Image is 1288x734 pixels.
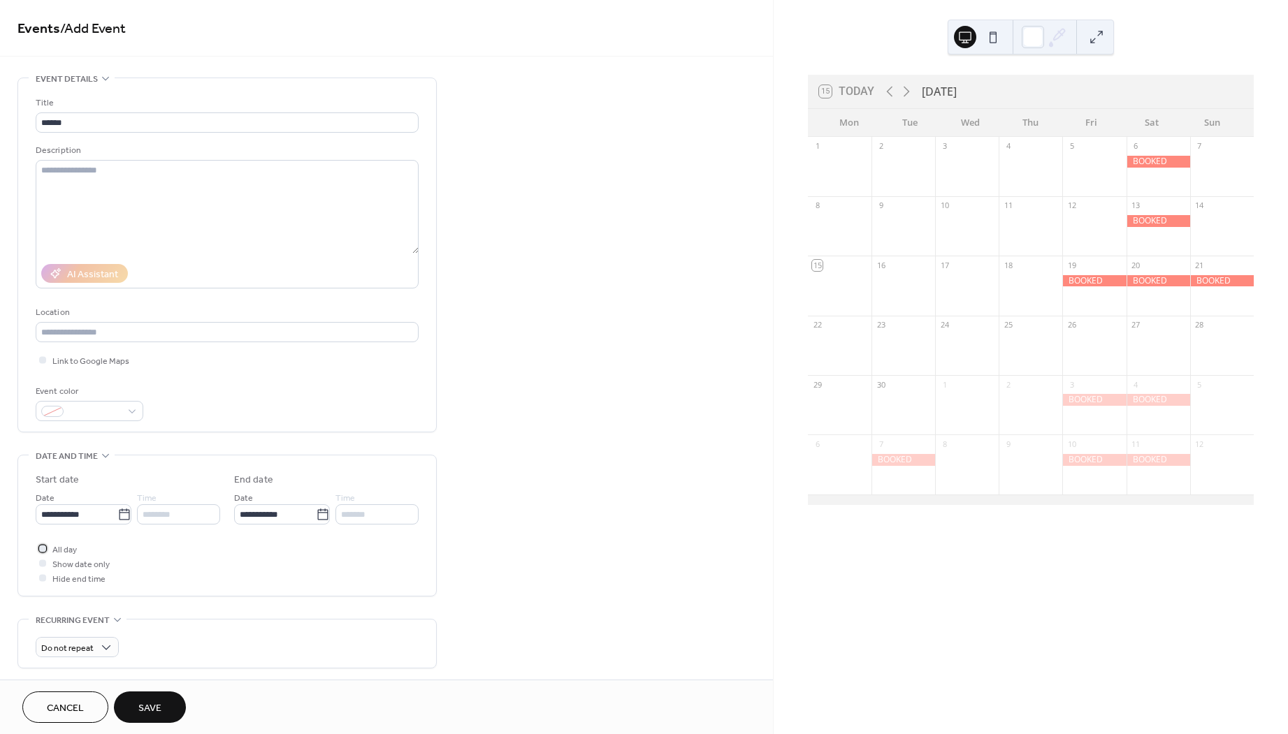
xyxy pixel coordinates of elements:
[812,141,823,152] div: 1
[52,543,77,557] span: All day
[22,691,108,723] button: Cancel
[1131,379,1141,390] div: 4
[1066,260,1077,270] div: 19
[939,141,950,152] div: 3
[876,200,886,211] div: 9
[234,473,273,487] div: End date
[876,141,886,152] div: 2
[1182,109,1243,137] div: Sun
[819,109,880,137] div: Mon
[1003,439,1013,449] div: 9
[36,473,79,487] div: Start date
[1003,200,1013,211] div: 11
[876,260,886,270] div: 16
[1003,320,1013,330] div: 25
[137,491,157,506] span: Time
[36,96,416,110] div: Title
[1122,109,1182,137] div: Sat
[939,320,950,330] div: 24
[138,701,161,716] span: Save
[1127,454,1190,466] div: BOOKED
[1131,141,1141,152] div: 6
[1001,109,1062,137] div: Thu
[52,557,110,572] span: Show date only
[1194,141,1205,152] div: 7
[1062,275,1126,287] div: BOOKED
[812,379,823,390] div: 29
[36,384,140,399] div: Event color
[1066,141,1077,152] div: 5
[871,454,935,466] div: BOOKED
[876,379,886,390] div: 30
[812,200,823,211] div: 8
[1066,320,1077,330] div: 26
[60,15,126,43] span: / Add Event
[1066,200,1077,211] div: 12
[52,572,106,587] span: Hide end time
[1131,320,1141,330] div: 27
[812,320,823,330] div: 22
[1131,439,1141,449] div: 11
[1131,260,1141,270] div: 20
[36,305,416,320] div: Location
[1194,439,1205,449] div: 12
[939,260,950,270] div: 17
[1003,260,1013,270] div: 18
[1127,275,1190,287] div: BOOKED
[1131,200,1141,211] div: 13
[1127,215,1190,227] div: BOOKED
[1003,379,1013,390] div: 2
[1066,439,1077,449] div: 10
[36,613,110,628] span: Recurring event
[876,439,886,449] div: 7
[41,640,94,656] span: Do not repeat
[812,260,823,270] div: 15
[36,449,98,464] span: Date and time
[1062,454,1126,466] div: BOOKED
[939,379,950,390] div: 1
[114,691,186,723] button: Save
[52,354,129,369] span: Link to Google Maps
[36,491,55,506] span: Date
[1194,379,1205,390] div: 5
[1061,109,1122,137] div: Fri
[922,83,957,100] div: [DATE]
[1003,141,1013,152] div: 4
[1190,275,1254,287] div: BOOKED
[939,200,950,211] div: 10
[1127,156,1190,168] div: BOOKED
[812,439,823,449] div: 6
[1066,379,1077,390] div: 3
[1194,200,1205,211] div: 14
[17,15,60,43] a: Events
[876,320,886,330] div: 23
[939,439,950,449] div: 8
[335,491,355,506] span: Time
[940,109,1001,137] div: Wed
[1194,260,1205,270] div: 21
[1194,320,1205,330] div: 28
[36,143,416,158] div: Description
[1127,394,1190,406] div: BOOKED
[879,109,940,137] div: Tue
[47,701,84,716] span: Cancel
[1062,394,1126,406] div: BOOKED
[36,72,98,87] span: Event details
[234,491,253,506] span: Date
